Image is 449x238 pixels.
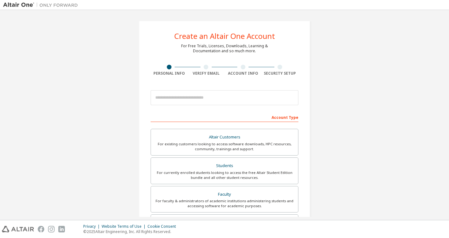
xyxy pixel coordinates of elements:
div: Website Terms of Use [102,224,147,229]
img: Altair One [3,2,81,8]
p: © 2025 Altair Engineering, Inc. All Rights Reserved. [83,229,180,234]
div: For faculty & administrators of academic institutions administering students and accessing softwa... [155,198,294,208]
div: Security Setup [262,71,299,76]
div: Students [155,161,294,170]
div: Faculty [155,190,294,199]
div: Verify Email [188,71,225,76]
div: Personal Info [151,71,188,76]
div: Account Info [224,71,262,76]
div: Cookie Consent [147,224,180,229]
div: Privacy [83,224,102,229]
div: For currently enrolled students looking to access the free Altair Student Edition bundle and all ... [155,170,294,180]
img: instagram.svg [48,226,55,232]
div: Altair Customers [155,133,294,142]
img: facebook.svg [38,226,44,232]
div: Account Type [151,112,298,122]
div: For Free Trials, Licenses, Downloads, Learning & Documentation and so much more. [181,44,268,54]
img: linkedin.svg [58,226,65,232]
div: Create an Altair One Account [174,32,275,40]
img: altair_logo.svg [2,226,34,232]
div: For existing customers looking to access software downloads, HPC resources, community, trainings ... [155,142,294,152]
